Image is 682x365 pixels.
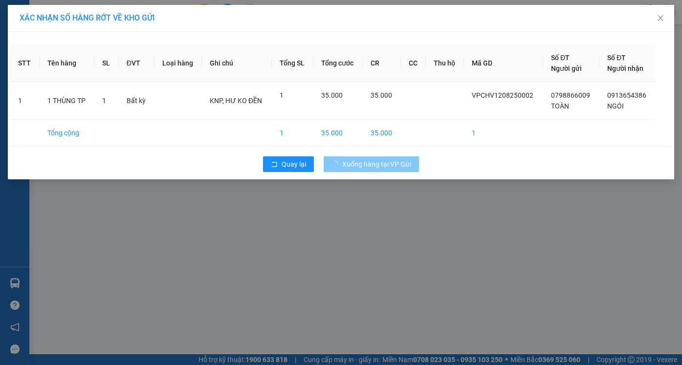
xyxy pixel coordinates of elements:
[280,91,284,99] span: 1
[647,5,674,32] button: Close
[263,156,314,172] button: rollbackQuay lại
[10,44,40,82] th: STT
[472,91,533,99] span: VPCHV1208250002
[20,13,155,22] span: XÁC NHẬN SỐ HÀNG RỚT VỀ KHO GỬI
[324,156,419,172] button: Xuống hàng tại VP Gửi
[551,91,590,99] span: 0798866009
[40,44,95,82] th: Tên hàng
[77,5,134,14] strong: ĐỒNG PHƯỚC
[313,120,363,147] td: 35.000
[3,71,60,77] span: In ngày:
[342,159,411,170] span: Xuống hàng tại VP Gửi
[551,64,582,72] span: Người gửi
[371,91,392,99] span: 35.000
[551,54,570,62] span: Số ĐT
[119,44,154,82] th: ĐVT
[77,29,134,42] span: 01 Võ Văn Truyện, KP.1, Phường 2
[607,64,643,72] span: Người nhận
[272,44,313,82] th: Tổng SL
[3,63,108,69] span: [PERSON_NAME]:
[3,6,47,49] img: logo
[551,102,569,110] span: TOÀN
[77,43,120,49] span: Hotline: 19001152
[94,44,118,82] th: SL
[22,71,60,77] span: 05:32:13 [DATE]
[119,82,154,120] td: Bất kỳ
[40,120,95,147] td: Tổng cộng
[282,159,306,170] span: Quay lại
[10,82,40,120] td: 1
[49,62,108,69] span: VPCHV1208250002
[607,102,624,110] span: NGÓI
[464,44,543,82] th: Mã GD
[272,120,313,147] td: 1
[464,120,543,147] td: 1
[210,97,262,105] span: KNP, HƯ KO ĐỀN
[426,44,464,82] th: Thu hộ
[202,44,272,82] th: Ghi chú
[40,82,95,120] td: 1 THÙNG TP
[657,14,664,22] span: close
[313,44,363,82] th: Tổng cước
[363,44,401,82] th: CR
[331,161,342,168] span: loading
[321,91,343,99] span: 35.000
[77,16,132,28] span: Bến xe [GEOGRAPHIC_DATA]
[26,53,120,61] span: -----------------------------------------
[363,120,401,147] td: 35.000
[271,161,278,169] span: rollback
[154,44,202,82] th: Loại hàng
[607,91,646,99] span: 0913654386
[401,44,426,82] th: CC
[102,97,106,105] span: 1
[607,54,626,62] span: Số ĐT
